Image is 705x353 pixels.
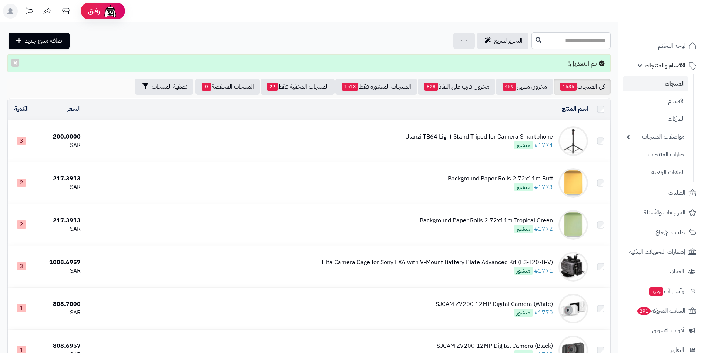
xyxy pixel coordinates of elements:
a: العملاء [623,263,701,280]
a: الملفات الرقمية [623,164,688,180]
span: جديد [649,287,663,296]
a: الطلبات [623,184,701,202]
div: 217.3913 [38,216,81,225]
span: 2 [17,179,26,187]
div: 217.3913 [38,174,81,183]
button: × [11,59,19,67]
a: #1774 [534,141,553,150]
img: Background Paper Rolls 2.72x11m Buff [558,168,588,198]
a: لوحة التحكم [623,37,701,55]
a: #1771 [534,266,553,275]
a: المنتجات المنشورة فقط1513 [335,79,417,95]
a: اسم المنتج [562,104,588,113]
span: منشور [514,309,533,317]
div: Ulanzi TB64 Light Stand Tripod for Camera Smartphone [405,133,553,141]
span: الأقسام والمنتجات [645,60,685,71]
img: ai-face.png [103,4,118,19]
div: 808.7000 [38,300,81,309]
span: التحرير لسريع [494,36,523,45]
a: تحديثات المنصة [20,4,38,20]
a: إشعارات التحويلات البنكية [623,243,701,261]
span: 1 [17,304,26,312]
a: الماركات [623,111,688,127]
span: 828 [424,83,438,91]
span: 22 [267,83,278,91]
div: SAR [38,183,81,192]
div: SAR [38,267,81,275]
a: المنتجات المخفضة0 [195,79,260,95]
a: #1773 [534,183,553,192]
div: Tilta Camera Cage for Sony FX6 with V-Mount Battery Plate Advanced Kit (ES-T20-B-V) [321,258,553,267]
a: كل المنتجات1535 [554,79,611,95]
div: SAR [38,141,81,150]
img: Tilta Camera Cage for Sony FX6 with V-Mount Battery Plate Advanced Kit (ES-T20-B-V) [558,252,588,282]
a: المنتجات المخفية فقط22 [261,79,335,95]
a: السلات المتروكة291 [623,302,701,320]
span: منشور [514,141,533,149]
span: طلبات الإرجاع [655,227,685,237]
span: إشعارات التحويلات البنكية [629,247,685,257]
img: Background Paper Rolls 2.72x11m Tropical Green [558,210,588,240]
div: Background Paper Rolls 2.72x11m Buff [448,174,553,183]
a: مخزون قارب على النفاذ828 [418,79,495,95]
a: خيارات المنتجات [623,147,688,163]
span: منشور [514,267,533,275]
button: تصفية المنتجات [135,79,193,95]
a: مواصفات المنتجات [623,129,688,145]
a: السعر [67,104,81,113]
div: Background Paper Rolls 2.72x11m Tropical Green [420,216,553,225]
div: 808.6957 [38,342,81,350]
a: طلبات الإرجاع [623,223,701,241]
div: 1008.6957 [38,258,81,267]
span: المراجعات والأسئلة [644,207,685,218]
img: SJCAM ZV200 12MP Digital Camera (White) [558,294,588,323]
a: المراجعات والأسئلة [623,204,701,222]
a: #1772 [534,224,553,233]
span: 0 [202,83,211,91]
img: Ulanzi TB64 Light Stand Tripod for Camera Smartphone [558,126,588,156]
div: SJCAM ZV200 12MP Digital Camera (Black) [437,342,553,350]
span: العملاء [670,266,684,277]
span: الطلبات [668,188,685,198]
span: وآتس آب [649,286,684,296]
span: 3 [17,262,26,270]
a: مخزون منتهي469 [496,79,553,95]
a: اضافة منتج جديد [9,33,70,49]
span: 1513 [342,83,358,91]
span: منشور [514,225,533,233]
span: منشور [514,183,533,191]
span: 469 [503,83,516,91]
span: السلات المتروكة [637,306,685,316]
span: 1535 [560,83,577,91]
a: المنتجات [623,76,688,91]
span: تصفية المنتجات [152,82,187,91]
a: التحرير لسريع [477,33,528,49]
a: أدوات التسويق [623,322,701,339]
span: أدوات التسويق [652,325,684,336]
span: 2 [17,220,26,229]
span: رفيق [88,7,100,16]
div: 200.0000 [38,133,81,141]
a: الأقسام [623,93,688,109]
span: 291 [637,307,651,315]
span: اضافة منتج جديد [25,36,64,45]
a: وآتس آبجديد [623,282,701,300]
a: #1770 [534,308,553,317]
span: لوحة التحكم [658,41,685,51]
div: تم التعديل! [7,54,611,72]
div: SAR [38,309,81,317]
a: الكمية [14,104,29,113]
div: SAR [38,225,81,233]
div: SJCAM ZV200 12MP Digital Camera (White) [436,300,553,309]
span: 3 [17,137,26,145]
